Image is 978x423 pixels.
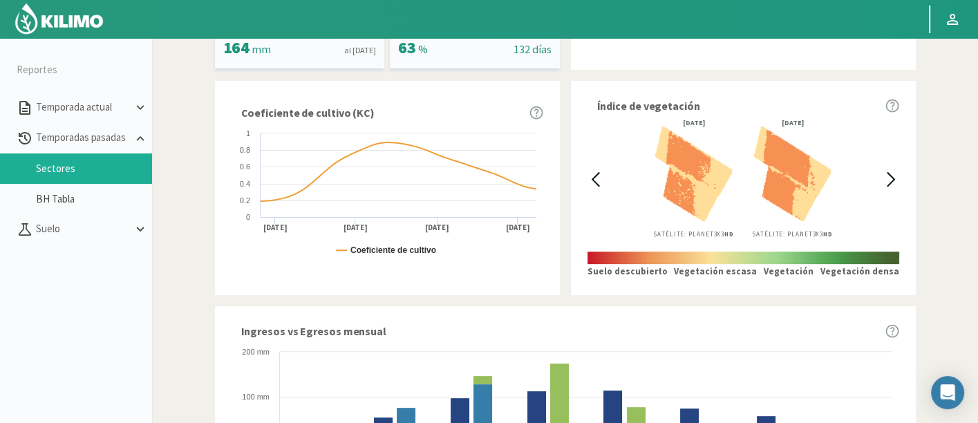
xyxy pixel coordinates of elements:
span: 63 [398,37,415,58]
text: [DATE] [425,223,449,233]
p: Temporada actual [33,100,133,115]
p: Vegetación densa [820,265,899,279]
span: 3X3 [713,230,734,238]
text: Coeficiente de cultivo [350,245,436,255]
div: [DATE] [650,120,737,126]
text: 0 [245,213,250,221]
span: Ingresos vs Egresos mensual [241,323,386,339]
text: [DATE] [343,223,367,233]
p: Vegetación escasa [674,265,757,279]
text: 100 mm [242,393,270,401]
text: 0.2 [239,196,250,205]
div: al [DATE] [344,44,376,57]
p: Satélite: Planet [650,229,737,239]
div: 132 días [514,41,551,57]
a: BH Tabla [36,193,152,205]
div: Open Intercom Messenger [931,376,964,409]
p: Suelo descubierto [587,265,668,279]
a: Sectores [36,162,152,175]
span: mm [252,42,270,56]
span: 3X3 [812,230,833,238]
text: 0.4 [239,180,250,188]
text: 0.6 [239,162,250,171]
img: 8ffe5700-d156-4b4e-9eaa-de24ae81d450_-_planet_-_2024-11-10.png [650,126,737,220]
p: Suelo [33,221,133,237]
span: % [418,42,428,56]
p: Vegetación [764,265,814,279]
img: scale [587,252,899,264]
b: HD [724,230,734,238]
text: 1 [245,129,250,138]
img: Kilimo [14,2,104,35]
span: Coeficiente de cultivo (KC) [241,104,375,121]
img: 8ffe5700-d156-4b4e-9eaa-de24ae81d450_-_planet_-_2024-11-13.png [749,126,836,220]
span: Índice de vegetación [597,97,700,114]
span: 164 [223,37,250,58]
p: Temporadas pasadas [33,130,133,146]
b: HD [823,230,833,238]
p: Satélite: Planet [749,229,836,239]
text: 200 mm [242,348,270,356]
text: [DATE] [263,223,287,233]
text: [DATE] [505,223,529,233]
text: 0.8 [239,146,250,154]
div: [DATE] [749,120,836,126]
